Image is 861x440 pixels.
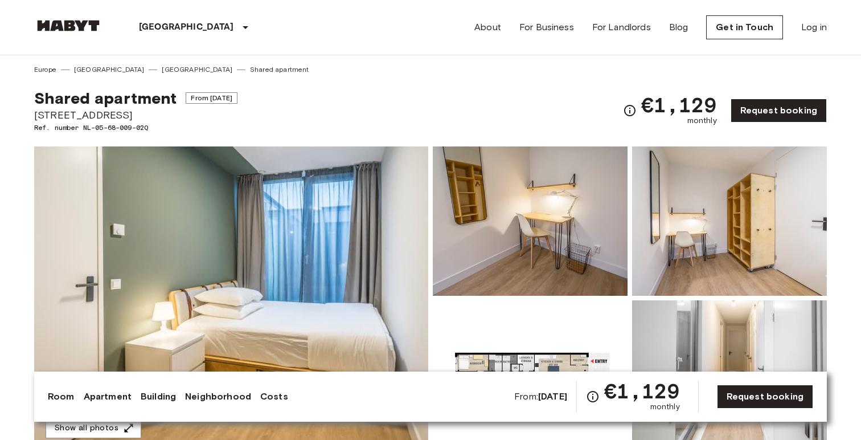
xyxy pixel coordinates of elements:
[46,418,141,439] button: Show all photos
[717,385,813,409] a: Request booking
[519,21,574,34] a: For Business
[74,64,145,75] a: [GEOGRAPHIC_DATA]
[623,104,637,117] svg: Check cost overview for full price breakdown. Please note that discounts apply to new joiners onl...
[34,20,102,31] img: Habyt
[185,390,251,404] a: Neighborhood
[34,64,56,75] a: Europe
[34,88,177,108] span: Shared apartment
[538,391,567,402] b: [DATE]
[186,92,237,104] span: From [DATE]
[514,390,567,403] span: From:
[706,15,783,39] a: Get in Touch
[801,21,827,34] a: Log in
[632,146,827,296] img: Picture of unit NL-05-68-009-02Q
[433,146,628,296] img: Picture of unit NL-05-68-009-02Q
[260,390,288,404] a: Costs
[139,21,234,34] p: [GEOGRAPHIC_DATA]
[650,401,680,413] span: monthly
[687,115,717,127] span: monthly
[141,390,176,404] a: Building
[604,381,680,401] span: €1,129
[669,21,688,34] a: Blog
[474,21,501,34] a: About
[731,99,827,123] a: Request booking
[162,64,232,75] a: [GEOGRAPHIC_DATA]
[84,390,132,404] a: Apartment
[586,390,600,404] svg: Check cost overview for full price breakdown. Please note that discounts apply to new joiners onl...
[48,390,75,404] a: Room
[34,108,237,123] span: [STREET_ADDRESS]
[250,64,309,75] a: Shared apartment
[641,95,717,115] span: €1,129
[34,123,237,133] span: Ref. number NL-05-68-009-02Q
[592,21,651,34] a: For Landlords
